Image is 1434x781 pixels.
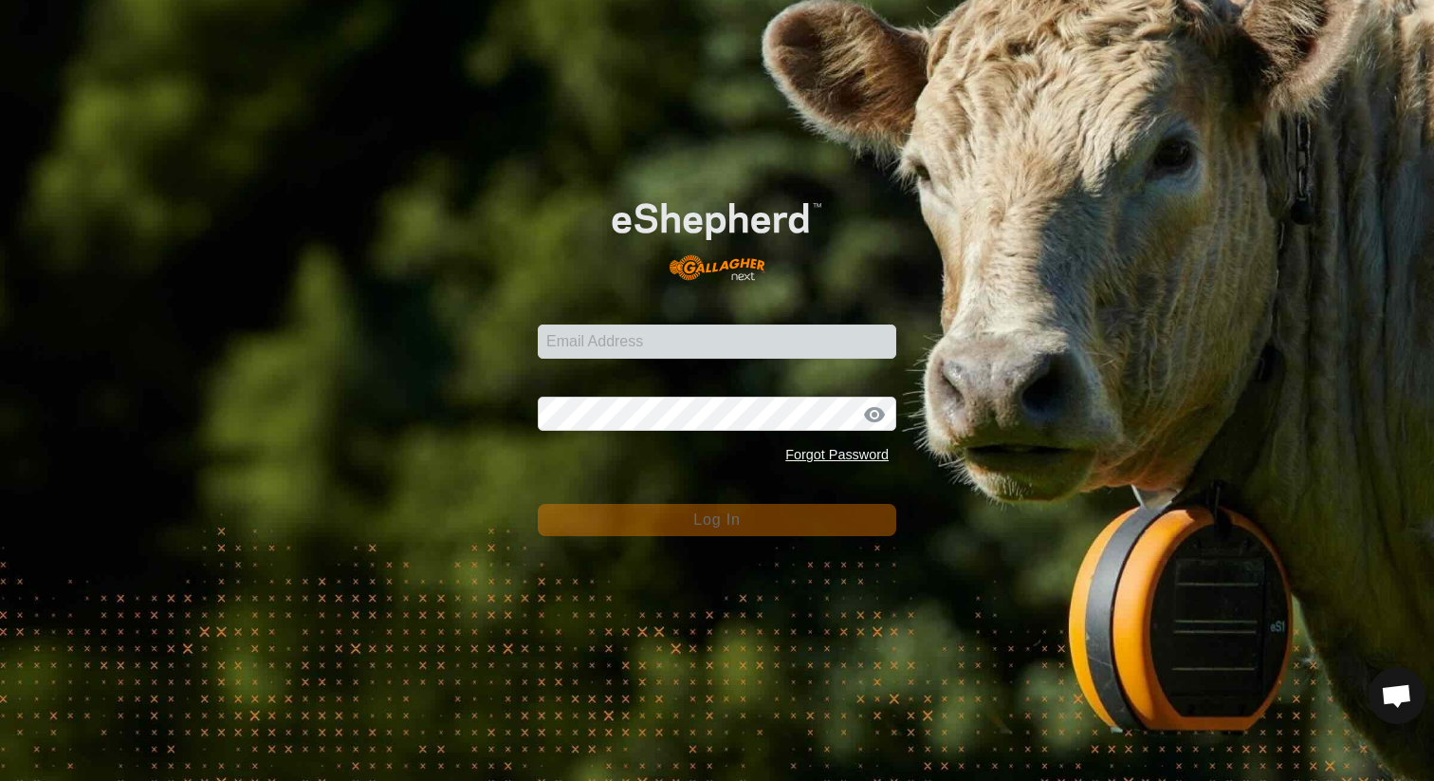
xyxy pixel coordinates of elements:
[693,511,740,528] span: Log In
[574,173,860,295] img: E-shepherd Logo
[1369,667,1425,724] div: Open chat
[785,447,889,462] a: Forgot Password
[538,504,896,536] button: Log In
[538,325,896,359] input: Email Address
